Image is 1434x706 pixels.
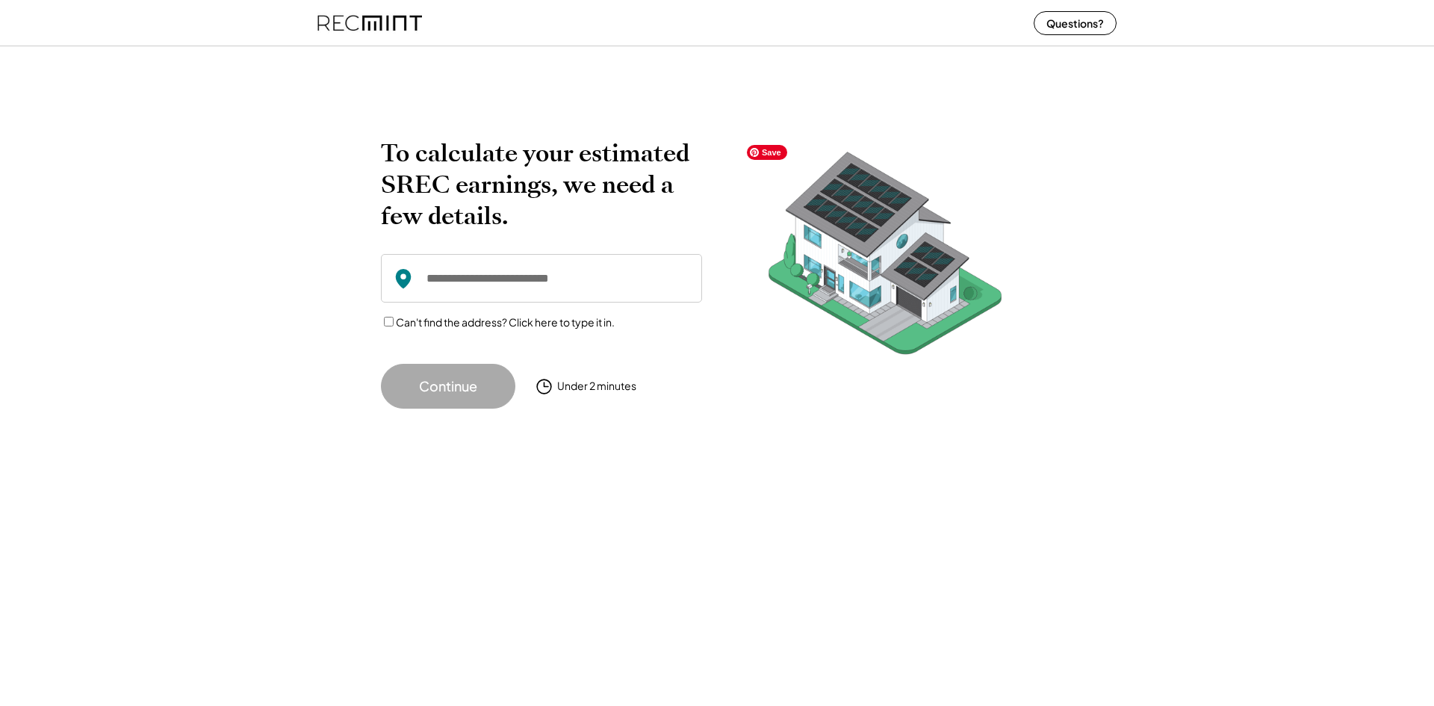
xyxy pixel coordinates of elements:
[396,315,615,329] label: Can't find the address? Click here to type it in.
[381,137,702,232] h2: To calculate your estimated SREC earnings, we need a few details.
[317,3,422,43] img: recmint-logotype%403x%20%281%29.jpeg
[381,364,515,409] button: Continue
[557,379,636,394] div: Under 2 minutes
[739,137,1031,377] img: RecMintArtboard%207.png
[1034,11,1117,35] button: Questions?
[747,145,787,160] span: Save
